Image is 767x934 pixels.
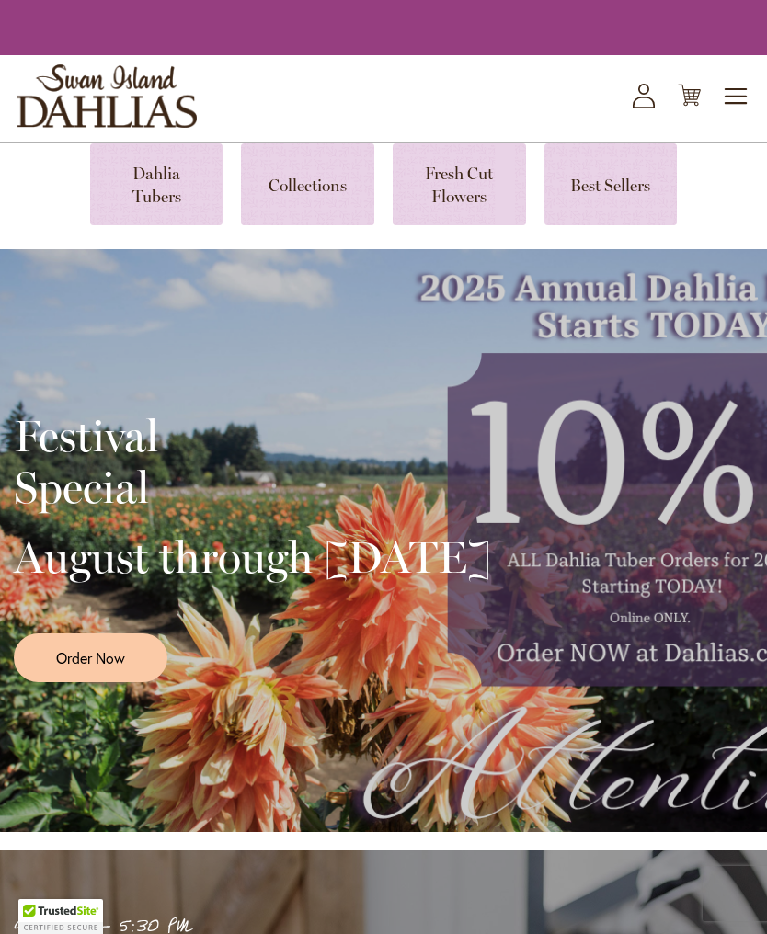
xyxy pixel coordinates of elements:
[14,633,167,682] a: Order Now
[56,647,125,668] span: Order Now
[17,64,197,128] a: store logo
[14,531,491,583] h2: August through [DATE]
[14,410,491,513] h2: Festival Special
